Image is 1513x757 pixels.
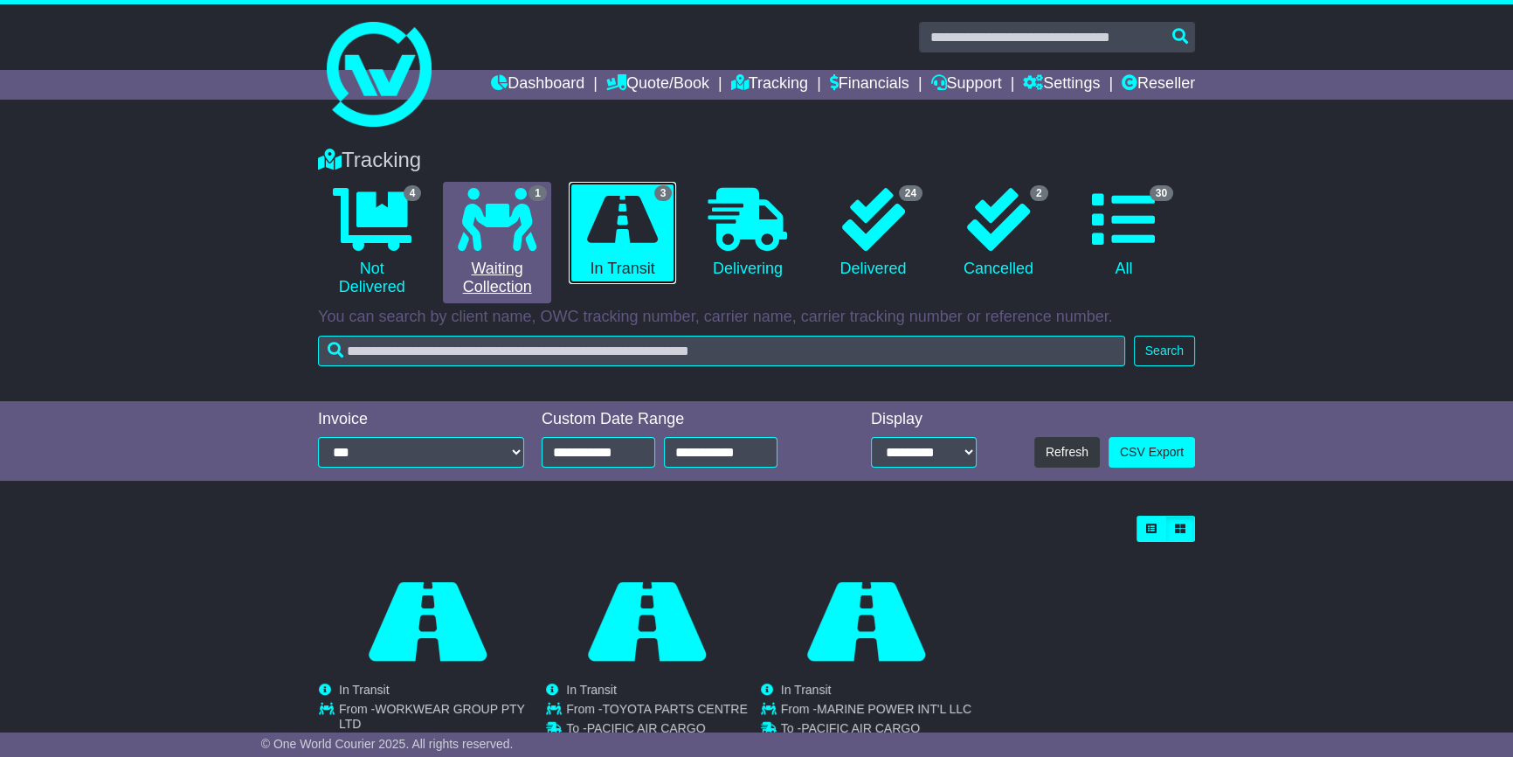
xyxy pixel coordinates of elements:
span: PACIFIC AIR CARGO [587,721,706,735]
span: In Transit [781,683,832,697]
a: Support [930,70,1001,100]
a: CSV Export [1109,437,1195,468]
span: In Transit [339,683,390,697]
div: Display [871,410,977,429]
a: 2 Cancelled [944,182,1052,285]
a: Reseller [1122,70,1195,100]
td: From - [339,702,536,736]
td: From - [781,702,971,721]
a: Tracking [731,70,808,100]
a: Settings [1023,70,1100,100]
a: 30 All [1070,182,1178,285]
td: From - [566,702,747,721]
td: To - [566,721,747,740]
a: Delivering [694,182,801,285]
span: In Transit [566,683,617,697]
a: 4 Not Delivered [318,182,425,303]
td: To - [781,721,971,740]
p: You can search by client name, OWC tracking number, carrier name, carrier tracking number or refe... [318,308,1195,327]
a: Financials [830,70,909,100]
span: PACIFIC AIR CARGO [801,721,920,735]
span: 30 [1150,185,1173,201]
span: 4 [404,185,422,201]
a: Quote/Book [606,70,709,100]
span: TOYOTA PARTS CENTRE [603,702,748,716]
a: Dashboard [491,70,584,100]
span: 2 [1030,185,1048,201]
div: Custom Date Range [542,410,822,429]
div: Tracking [309,148,1204,173]
a: 1 Waiting Collection [443,182,550,303]
a: 24 Delivered [819,182,927,285]
span: MARINE POWER INT'L LLC [817,702,971,716]
span: WORKWEAR GROUP PTY LTD [339,702,525,731]
span: 1 [529,185,547,201]
button: Search [1134,336,1195,366]
button: Refresh [1034,437,1100,468]
div: Invoice [318,410,524,429]
span: 3 [654,185,673,201]
span: © One World Courier 2025. All rights reserved. [261,737,514,751]
span: 24 [899,185,922,201]
a: 3 In Transit [569,182,676,285]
